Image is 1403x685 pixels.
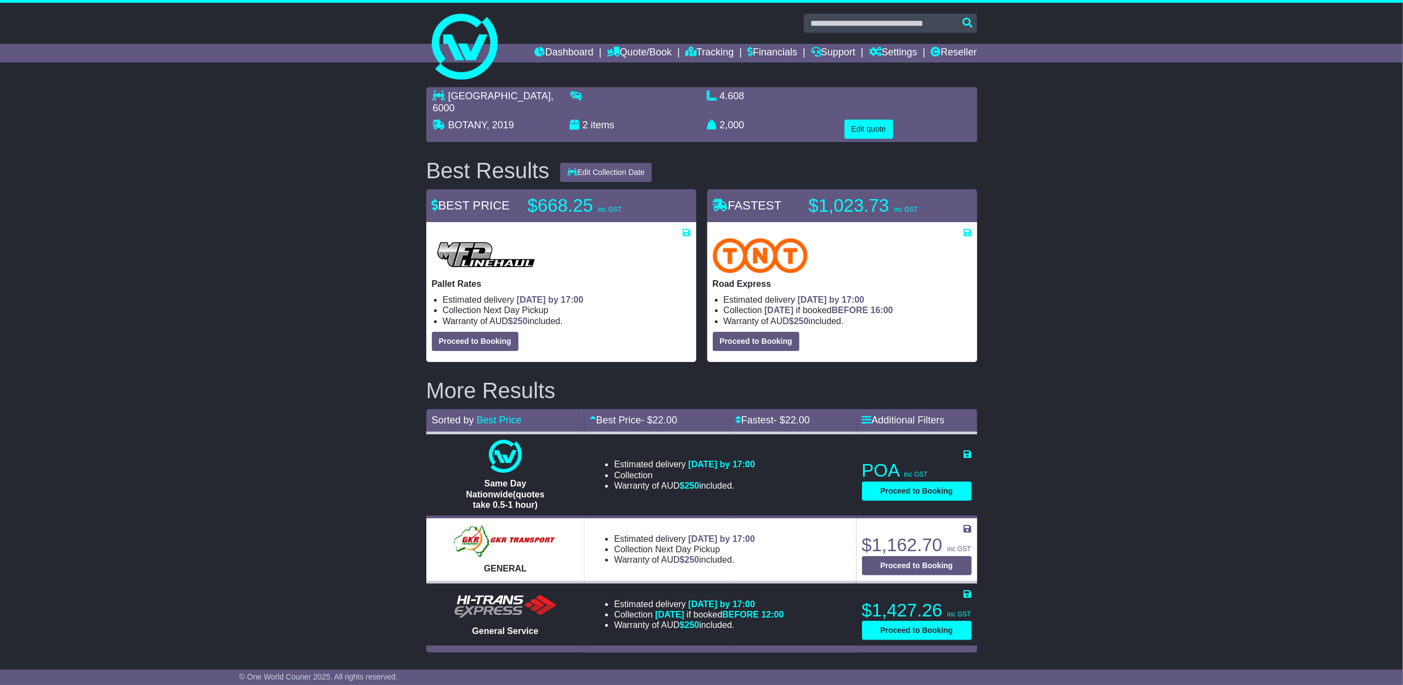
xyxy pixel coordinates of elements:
li: Collection [443,305,691,315]
li: Warranty of AUD included. [443,316,691,326]
span: 250 [794,316,809,326]
button: Proceed to Booking [862,482,972,501]
button: Proceed to Booking [862,621,972,640]
span: $ [680,555,700,564]
span: $ [789,316,809,326]
span: [DATE] by 17:00 [688,460,755,469]
a: Fastest- $22.00 [735,415,810,426]
a: Best Price [477,415,522,426]
button: Proceed to Booking [713,332,799,351]
a: Financials [747,44,797,63]
span: 250 [513,316,528,326]
span: GENERAL [484,564,527,573]
span: 2 [583,120,588,131]
a: Support [811,44,855,63]
img: HiTrans: General Service [450,593,560,620]
p: POA [862,460,972,482]
span: [DATE] by 17:00 [688,599,755,609]
span: $ [680,481,700,490]
li: Collection [614,544,755,554]
span: FASTEST [713,199,782,212]
span: [DATE] by 17:00 [798,295,865,304]
li: Collection [724,305,972,315]
span: [DATE] by 17:00 [688,534,755,544]
span: 250 [685,620,700,630]
span: [DATE] by 17:00 [517,295,584,304]
span: BEST PRICE [432,199,510,212]
li: Collection [614,470,755,480]
div: Best Results [421,158,555,183]
li: Warranty of AUD included. [614,480,755,491]
span: BOTANY [448,120,487,131]
span: - $ [774,415,810,426]
button: Proceed to Booking [862,556,972,575]
span: 22.00 [652,415,677,426]
span: inc GST [598,206,622,213]
li: Estimated delivery [614,599,784,609]
span: inc GST [947,545,971,553]
span: Same Day Nationwide(quotes take 0.5-1 hour) [466,479,544,509]
span: 22.00 [785,415,810,426]
span: General Service [472,626,538,636]
span: inc GST [904,471,928,478]
img: TNT Domestic: Road Express [713,238,808,273]
span: 250 [685,555,700,564]
span: if booked [655,610,784,619]
span: 16:00 [871,305,893,315]
span: 250 [685,481,700,490]
span: Sorted by [432,415,474,426]
p: Pallet Rates [432,279,691,289]
span: BEFORE [722,610,759,619]
span: 12:00 [762,610,784,619]
span: , 2019 [487,120,514,131]
li: Estimated delivery [724,295,972,305]
span: [GEOGRAPHIC_DATA] [448,90,551,101]
li: Estimated delivery [614,534,755,544]
img: MDF Linehaul: Pallet Rates [432,238,539,273]
li: Warranty of AUD included. [614,554,755,565]
span: [DATE] [764,305,793,315]
p: $1,427.26 [862,599,972,621]
span: inc GST [947,610,971,618]
span: [DATE] [655,610,684,619]
img: One World Courier: Same Day Nationwide(quotes take 0.5-1 hour) [489,440,522,473]
li: Estimated delivery [614,459,755,469]
li: Warranty of AUD included. [614,620,784,630]
p: Road Express [713,279,972,289]
a: Tracking [685,44,734,63]
li: Collection [614,609,784,620]
a: Settings [869,44,917,63]
button: Proceed to Booking [432,332,519,351]
p: $668.25 [528,195,665,217]
span: Next Day Pickup [483,305,548,315]
span: 4.608 [720,90,745,101]
span: Next Day Pickup [655,545,720,554]
span: , 6000 [433,90,554,114]
img: GKR: GENERAL [453,525,558,558]
p: $1,023.73 [809,195,946,217]
a: Quote/Book [607,44,672,63]
li: Estimated delivery [443,295,691,305]
span: $ [508,316,528,326]
span: - $ [641,415,677,426]
span: $ [680,620,700,630]
h2: More Results [426,378,977,403]
button: Edit quote [844,120,893,139]
button: Edit Collection Date [560,163,652,182]
a: Reseller [931,44,977,63]
span: BEFORE [832,305,869,315]
a: Best Price- $22.00 [590,415,677,426]
span: if booked [764,305,893,315]
span: 2,000 [720,120,745,131]
span: © One World Courier 2025. All rights reserved. [239,672,398,681]
a: Additional Filters [862,415,945,426]
span: items [591,120,615,131]
span: inc GST [894,206,917,213]
p: $1,162.70 [862,534,972,556]
a: Dashboard [535,44,594,63]
li: Warranty of AUD included. [724,316,972,326]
